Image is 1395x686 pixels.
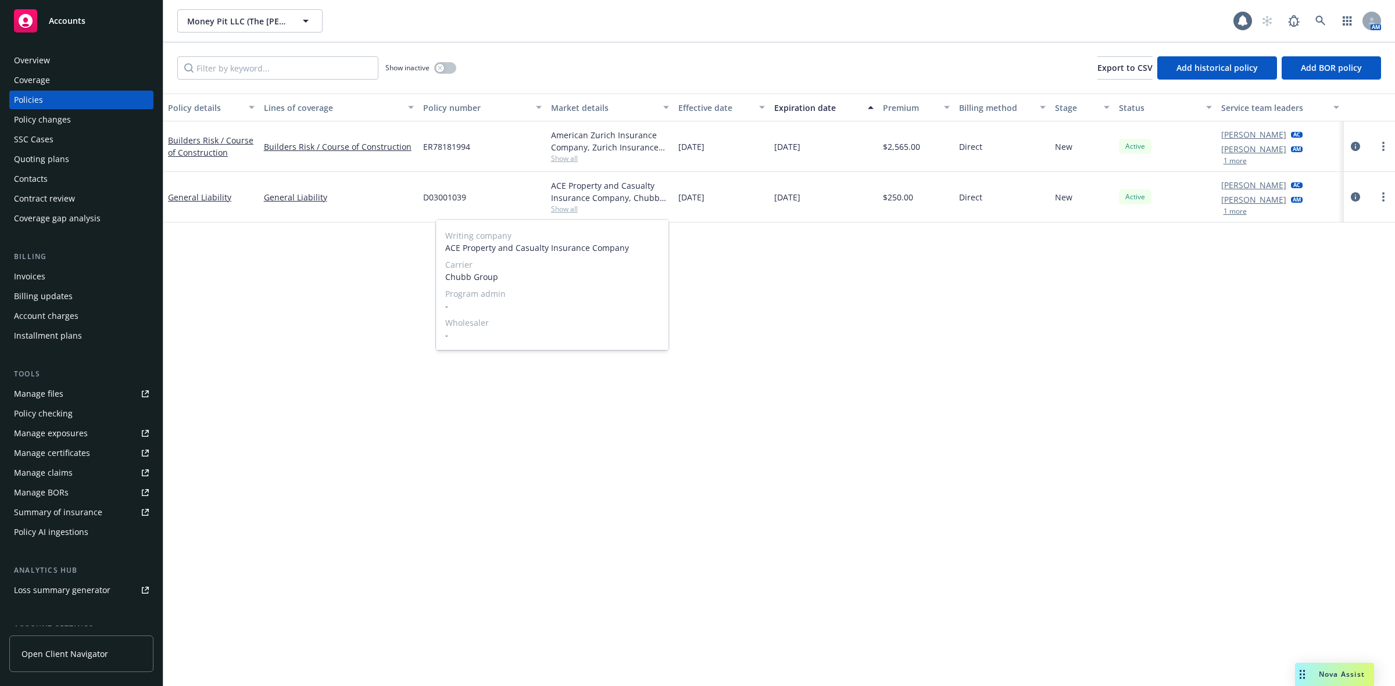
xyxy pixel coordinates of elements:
div: Policies [14,91,43,109]
a: Billing updates [9,287,153,306]
a: more [1376,190,1390,204]
a: [PERSON_NAME] [1221,143,1286,155]
a: Summary of insurance [9,503,153,522]
div: Lines of coverage [264,102,401,114]
div: Overview [14,51,50,70]
a: General Liability [264,191,414,203]
span: Direct [959,191,982,203]
button: Expiration date [770,94,878,121]
div: Installment plans [14,326,82,345]
div: Contacts [14,170,48,188]
div: Account settings [9,623,153,634]
div: Service team leaders [1221,102,1327,114]
div: Stage [1055,102,1097,114]
div: Premium [883,102,938,114]
div: Coverage [14,71,50,89]
span: [DATE] [678,191,704,203]
span: ACE Property and Casualty Insurance Company [445,242,659,254]
div: Policy number [423,102,529,114]
button: Policy details [163,94,259,121]
div: Billing [9,251,153,263]
a: Invoices [9,267,153,286]
span: New [1055,191,1072,203]
a: Manage claims [9,464,153,482]
span: Export to CSV [1097,62,1153,73]
span: Show all [551,204,670,214]
button: 1 more [1224,157,1247,164]
span: - [445,300,659,312]
div: Summary of insurance [14,503,102,522]
button: Service team leaders [1217,94,1344,121]
span: New [1055,141,1072,153]
a: circleInformation [1348,139,1362,153]
span: $250.00 [883,191,913,203]
a: Manage exposures [9,424,153,443]
div: ACE Property and Casualty Insurance Company, Chubb Group [551,179,670,204]
span: - [445,329,659,341]
span: Accounts [49,16,85,26]
span: Carrier [445,258,659,271]
span: $2,565.00 [883,141,920,153]
span: Open Client Navigator [22,648,108,660]
a: Policy checking [9,404,153,423]
a: Builders Risk / Course of Construction [168,135,253,158]
button: 1 more [1224,208,1247,215]
a: Builders Risk / Course of Construction [264,141,414,153]
a: Start snowing [1255,9,1279,33]
div: Market details [551,102,657,114]
div: Analytics hub [9,565,153,576]
button: Stage [1050,94,1114,121]
span: Wholesaler [445,317,659,329]
a: Policies [9,91,153,109]
div: Effective date [678,102,752,114]
a: Contacts [9,170,153,188]
span: Add historical policy [1176,62,1258,73]
a: Quoting plans [9,150,153,168]
div: Manage claims [14,464,73,482]
div: Billing updates [14,287,73,306]
span: Chubb Group [445,271,659,283]
span: Money Pit LLC (The [PERSON_NAME] and [PERSON_NAME] Revocable Trust) [187,15,288,27]
a: SSC Cases [9,130,153,149]
button: Billing method [954,94,1050,121]
a: more [1376,139,1390,153]
span: Program admin [445,288,659,300]
button: Premium [878,94,955,121]
a: [PERSON_NAME] [1221,193,1286,206]
a: Installment plans [9,326,153,345]
button: Add historical policy [1157,56,1277,80]
button: Add BOR policy [1282,56,1381,80]
span: Add BOR policy [1301,62,1362,73]
div: Policy changes [14,110,71,129]
div: SSC Cases [14,130,53,149]
a: Contract review [9,189,153,208]
div: Loss summary generator [14,581,110,599]
div: Policy AI ingestions [14,523,88,541]
div: Coverage gap analysis [14,209,101,228]
button: Effective date [674,94,770,121]
div: Tools [9,368,153,380]
div: Policy checking [14,404,73,423]
a: Coverage gap analysis [9,209,153,228]
div: Status [1119,102,1199,114]
button: Export to CSV [1097,56,1153,80]
a: [PERSON_NAME] [1221,179,1286,191]
span: Writing company [445,229,659,242]
span: [DATE] [678,141,704,153]
button: Status [1114,94,1217,121]
div: Account charges [14,307,78,325]
span: Nova Assist [1319,669,1365,679]
a: Report a Bug [1282,9,1305,33]
span: Active [1124,192,1147,202]
a: Loss summary generator [9,581,153,599]
a: circleInformation [1348,190,1362,204]
a: Search [1309,9,1332,33]
span: [DATE] [774,141,800,153]
button: Policy number [419,94,546,121]
a: Coverage [9,71,153,89]
button: Nova Assist [1295,663,1374,686]
a: Manage certificates [9,444,153,462]
a: General Liability [168,192,231,203]
span: ER78181994 [423,141,470,153]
